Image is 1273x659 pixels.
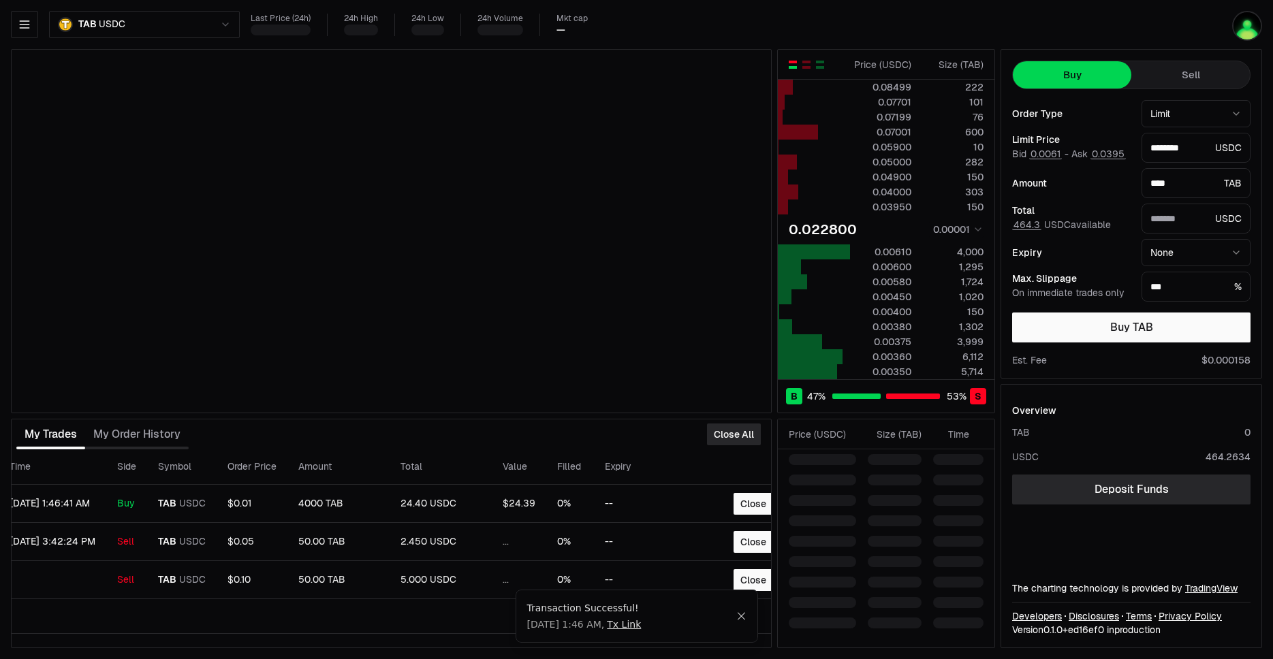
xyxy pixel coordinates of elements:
[85,421,189,448] button: My Order History
[734,569,773,591] button: Close
[851,200,911,214] div: 0.03950
[923,365,984,379] div: 5,714
[158,498,176,510] span: TAB
[1012,148,1069,161] span: Bid -
[1012,450,1039,464] div: USDC
[344,14,378,24] div: 24h High
[10,535,95,547] time: [DATE] 3:42:24 PM
[789,220,857,239] div: 0.022800
[287,449,390,485] th: Amount
[707,423,761,445] button: Close All
[1232,11,1262,41] img: utf8
[1012,135,1131,144] div: Limit Price
[851,245,911,259] div: 0.00610
[251,14,311,24] div: Last Price (24h)
[117,574,136,586] div: Sell
[390,449,492,485] th: Total
[851,320,911,334] div: 0.00380
[1012,475,1251,504] a: Deposit Funds
[557,574,583,586] div: 0%
[1013,61,1131,89] button: Buy
[734,531,773,553] button: Close
[929,221,984,238] button: 0.00001
[923,260,984,274] div: 1,295
[1012,404,1056,417] div: Overview
[1012,206,1131,215] div: Total
[298,498,379,510] div: 4000 TAB
[557,498,583,510] div: 0%
[923,305,984,319] div: 150
[1244,425,1251,439] div: 0
[1142,272,1251,302] div: %
[227,497,251,509] span: $0.01
[1069,609,1119,623] a: Disclosures
[1012,581,1251,595] div: The charting technology is provided by
[851,125,911,139] div: 0.07001
[851,350,911,364] div: 0.00360
[1012,312,1251,342] button: Buy TAB
[1012,425,1030,439] div: TAB
[1012,178,1131,188] div: Amount
[12,50,771,413] iframe: Financial Chart
[923,155,984,169] div: 282
[179,536,206,548] span: USDC
[400,574,481,586] div: 5.000 USDC
[851,110,911,124] div: 0.07199
[734,493,773,515] button: Close
[923,185,984,199] div: 303
[503,498,535,510] div: $24.39
[298,536,379,548] div: 50.00 TAB
[557,536,583,548] div: 0%
[933,428,969,441] div: Time
[1142,204,1251,234] div: USDC
[556,24,565,36] div: —
[923,320,984,334] div: 1,302
[16,421,85,448] button: My Trades
[1012,109,1131,118] div: Order Type
[1201,353,1251,367] span: $0.000158
[217,449,287,485] th: Order Price
[868,428,922,441] div: Size ( TAB )
[179,498,206,510] span: USDC
[975,389,981,403] span: S
[594,561,686,599] td: --
[791,389,798,403] span: B
[298,574,379,586] div: 50.00 TAB
[1071,148,1126,161] span: Ask
[801,59,812,70] button: Show Sell Orders Only
[815,59,826,70] button: Show Buy Orders Only
[527,617,642,631] span: [DATE] 1:46 AM ,
[227,535,254,547] span: $0.05
[1068,624,1104,636] span: ed16ef08357c4fac6bcb8550235135a1bae36155
[851,140,911,154] div: 0.05900
[851,335,911,349] div: 0.00375
[117,498,136,510] div: Buy
[400,536,481,548] div: 2.450 USDC
[58,17,73,32] img: TAB.png
[923,335,984,349] div: 3,999
[1142,133,1251,163] div: USDC
[923,245,984,259] div: 4,000
[527,601,736,615] div: Transaction Successful!
[1142,239,1251,266] button: None
[947,389,966,403] span: 53 %
[787,59,798,70] button: Show Buy and Sell Orders
[158,536,176,548] span: TAB
[923,110,984,124] div: 76
[594,449,686,485] th: Expiry
[1012,274,1131,283] div: Max. Slippage
[503,536,535,548] div: ...
[1206,450,1251,464] div: 464.2634
[99,18,125,31] span: USDC
[736,611,746,622] button: Close
[851,305,911,319] div: 0.00400
[807,389,826,403] span: 47 %
[1012,623,1251,637] div: Version 0.1.0 + in production
[594,523,686,561] td: --
[923,95,984,109] div: 101
[851,155,911,169] div: 0.05000
[923,125,984,139] div: 600
[158,574,176,586] span: TAB
[106,449,147,485] th: Side
[851,275,911,289] div: 0.00580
